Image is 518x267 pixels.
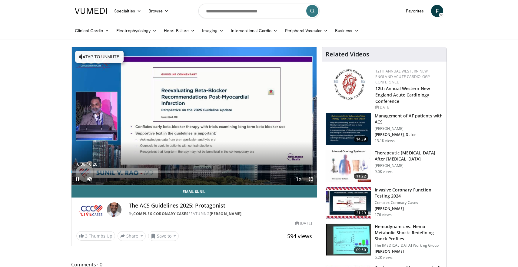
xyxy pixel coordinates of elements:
a: Specialties [111,5,145,17]
p: 9.0K views [375,169,393,174]
span: 8:28 [89,162,97,167]
a: Business [331,25,362,37]
a: 11:22 Therapeutic [MEDICAL_DATA] After [MEDICAL_DATA] [PERSON_NAME] 9.0K views [326,150,443,182]
h4: Related Videos [326,51,369,58]
a: Heart Failure [160,25,198,37]
p: [PERSON_NAME] [375,126,443,131]
p: [PERSON_NAME] [375,163,443,168]
a: 12th Annual Western New England Acute Cardiology Conference [375,69,430,85]
button: Fullscreen [305,173,317,185]
img: 2496e462-765f-4e8f-879f-a0c8e95ea2b6.150x105_q85_crop-smart_upscale.jpg [326,224,371,255]
video-js: Video Player [71,47,317,185]
a: F [431,5,443,17]
button: Pause [71,173,84,185]
p: 13.1K views [375,138,395,143]
a: Imaging [198,25,227,37]
img: bKdxKv0jK92UJBOH4xMDoxOjBrO-I4W8.150x105_q85_crop-smart_upscale.jpg [326,113,371,145]
h4: The ACS Guidelines 2025: Protagonist [129,202,312,209]
a: Peripheral Vascular [281,25,331,37]
div: [DATE] [295,221,312,226]
span: / [87,162,88,167]
img: 0954f259-7907-4053-a817-32a96463ecc8.png.150x105_q85_autocrop_double_scale_upscale_version-0.2.png [333,69,366,100]
a: Email Sunil [71,185,317,198]
a: Browse [145,5,173,17]
img: 29018604-ad88-4fab-821f-042c17100d81.150x105_q85_crop-smart_upscale.jpg [326,187,371,219]
img: 243698_0002_1.png.150x105_q85_crop-smart_upscale.jpg [326,150,371,182]
a: 3 Thumbs Up [76,231,115,241]
span: 0:00 [77,162,85,167]
a: Favorites [402,5,427,17]
span: 14:39 [354,136,368,142]
span: 594 views [287,232,312,240]
a: 09:50 Hemodynamic vs. Hemo-Metabolic Shock: Redefining Shock Profiles The [MEDICAL_DATA] Working ... [326,224,443,260]
div: By FEATURING [129,211,312,217]
button: Playback Rate [293,173,305,185]
h3: Management of AF patients with ACS [375,113,443,125]
a: 21:29 Invasive Coronary Function Testing 2024 Complex Coronary Cases [PERSON_NAME] 176 views [326,187,443,219]
span: 09:50 [354,247,368,253]
button: Share [118,231,146,241]
div: [DATE] [375,105,442,110]
h3: Invasive Coronary Function Testing 2024 [375,187,443,199]
p: Complex Coronary Cases [375,200,443,205]
span: 21:29 [354,210,368,216]
a: Complex Coronary Cases [133,211,188,216]
img: Avatar [107,202,121,217]
p: 176 views [375,212,392,217]
p: [PERSON_NAME] [375,249,443,254]
p: The [MEDICAL_DATA] Working Group [375,243,443,248]
a: Interventional Cardio [227,25,281,37]
p: [PERSON_NAME] [375,206,443,211]
input: Search topics, interventions [198,4,320,18]
img: Complex Coronary Cases [76,202,105,217]
a: Clinical Cardio [71,25,113,37]
span: 11:22 [354,173,368,179]
h3: Therapeutic [MEDICAL_DATA] After [MEDICAL_DATA] [375,150,443,162]
div: Progress Bar [71,171,317,173]
p: [PERSON_NAME], D. Ice [375,132,443,137]
a: 14:39 Management of AF patients with ACS [PERSON_NAME] [PERSON_NAME], D. Ice 13.1K views [326,113,443,145]
p: 5.2K views [375,255,393,260]
a: [PERSON_NAME] [210,211,242,216]
a: 12th Annual Western New England Acute Cardiology Conference [375,86,430,104]
button: Save to [148,231,179,241]
h3: Hemodynamic vs. Hemo-Metabolic Shock: Redefining Shock Profiles [375,224,443,242]
button: Tap to unmute [75,51,124,63]
img: VuMedi Logo [75,8,107,14]
span: 3 [85,233,88,239]
button: Unmute [84,173,96,185]
a: Electrophysiology [113,25,160,37]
